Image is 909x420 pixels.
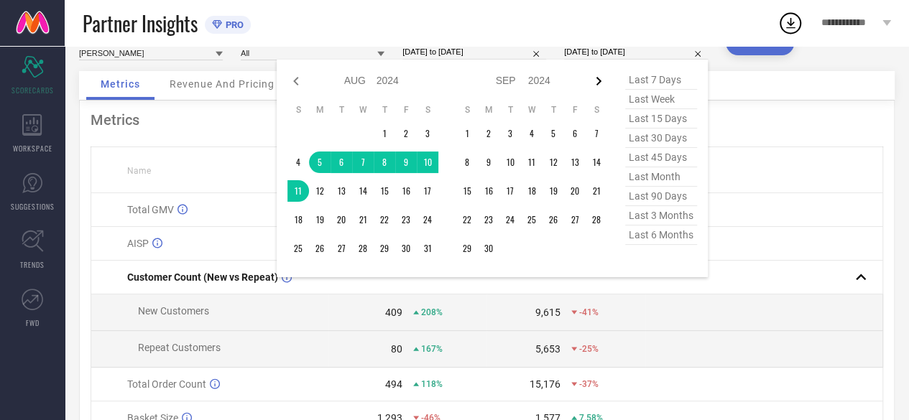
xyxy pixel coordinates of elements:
[478,209,499,230] td: Mon Sep 23 2024
[625,167,697,187] span: last month
[586,104,607,116] th: Saturday
[287,238,309,259] td: Sun Aug 25 2024
[478,180,499,202] td: Mon Sep 16 2024
[331,180,352,202] td: Tue Aug 13 2024
[287,209,309,230] td: Sun Aug 18 2024
[625,129,697,148] span: last 30 days
[127,166,151,176] span: Name
[391,343,402,355] div: 80
[417,151,438,173] td: Sat Aug 10 2024
[127,238,149,249] span: AISP
[456,104,478,116] th: Sunday
[478,104,499,116] th: Monday
[309,238,331,259] td: Mon Aug 26 2024
[331,151,352,173] td: Tue Aug 06 2024
[456,238,478,259] td: Sun Sep 29 2024
[586,209,607,230] td: Sat Sep 28 2024
[535,307,560,318] div: 9,615
[564,151,586,173] td: Fri Sep 13 2024
[417,104,438,116] th: Saturday
[385,378,402,390] div: 494
[625,70,697,90] span: last 7 days
[535,343,560,355] div: 5,653
[374,151,395,173] td: Thu Aug 08 2024
[499,151,521,173] td: Tue Sep 10 2024
[417,180,438,202] td: Sat Aug 17 2024
[625,187,697,206] span: last 90 days
[127,204,174,215] span: Total GMV
[625,90,697,109] span: last week
[11,85,54,95] span: SCORECARDS
[625,225,697,245] span: last 6 months
[564,180,586,202] td: Fri Sep 20 2024
[521,180,543,202] td: Wed Sep 18 2024
[625,109,697,129] span: last 15 days
[352,104,374,116] th: Wednesday
[625,206,697,225] span: last 3 months
[521,151,543,173] td: Wed Sep 11 2024
[543,209,564,230] td: Thu Sep 26 2024
[222,19,244,30] span: PRO
[20,259,45,270] span: TRENDS
[456,151,478,173] td: Sun Sep 08 2024
[499,123,521,144] td: Tue Sep 03 2024
[499,209,521,230] td: Tue Sep 24 2024
[778,10,803,36] div: Open download list
[309,104,331,116] th: Monday
[138,342,221,353] span: Repeat Customers
[374,180,395,202] td: Thu Aug 15 2024
[579,307,599,317] span: -41%
[543,123,564,144] td: Thu Sep 05 2024
[586,180,607,202] td: Sat Sep 21 2024
[309,151,331,173] td: Mon Aug 05 2024
[543,104,564,116] th: Thursday
[395,151,417,173] td: Fri Aug 09 2024
[127,378,206,390] span: Total Order Count
[352,151,374,173] td: Wed Aug 07 2024
[374,209,395,230] td: Thu Aug 22 2024
[331,104,352,116] th: Tuesday
[579,344,599,354] span: -25%
[395,238,417,259] td: Fri Aug 30 2024
[385,307,402,318] div: 409
[456,123,478,144] td: Sun Sep 01 2024
[421,379,443,389] span: 118%
[91,111,883,129] div: Metrics
[352,209,374,230] td: Wed Aug 21 2024
[374,238,395,259] td: Thu Aug 29 2024
[402,45,546,60] input: Select date range
[478,238,499,259] td: Mon Sep 30 2024
[374,123,395,144] td: Thu Aug 01 2024
[287,180,309,202] td: Sun Aug 11 2024
[395,180,417,202] td: Fri Aug 16 2024
[11,201,55,212] span: SUGGESTIONS
[309,209,331,230] td: Mon Aug 19 2024
[309,180,331,202] td: Mon Aug 12 2024
[421,307,443,317] span: 208%
[421,344,443,354] span: 167%
[586,151,607,173] td: Sat Sep 14 2024
[417,123,438,144] td: Sat Aug 03 2024
[521,123,543,144] td: Wed Sep 04 2024
[374,104,395,116] th: Thursday
[287,73,305,90] div: Previous month
[13,143,52,154] span: WORKSPACE
[478,151,499,173] td: Mon Sep 09 2024
[456,209,478,230] td: Sun Sep 22 2024
[478,123,499,144] td: Mon Sep 02 2024
[287,104,309,116] th: Sunday
[417,209,438,230] td: Sat Aug 24 2024
[590,73,607,90] div: Next month
[170,78,274,90] span: Revenue And Pricing
[456,180,478,202] td: Sun Sep 15 2024
[26,317,40,328] span: FWD
[287,151,309,173] td: Sun Aug 04 2024
[127,271,278,283] span: Customer Count (New vs Repeat)
[395,209,417,230] td: Fri Aug 23 2024
[564,104,586,116] th: Friday
[352,238,374,259] td: Wed Aug 28 2024
[579,379,599,389] span: -37%
[395,123,417,144] td: Fri Aug 02 2024
[395,104,417,116] th: Friday
[530,378,560,390] div: 15,176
